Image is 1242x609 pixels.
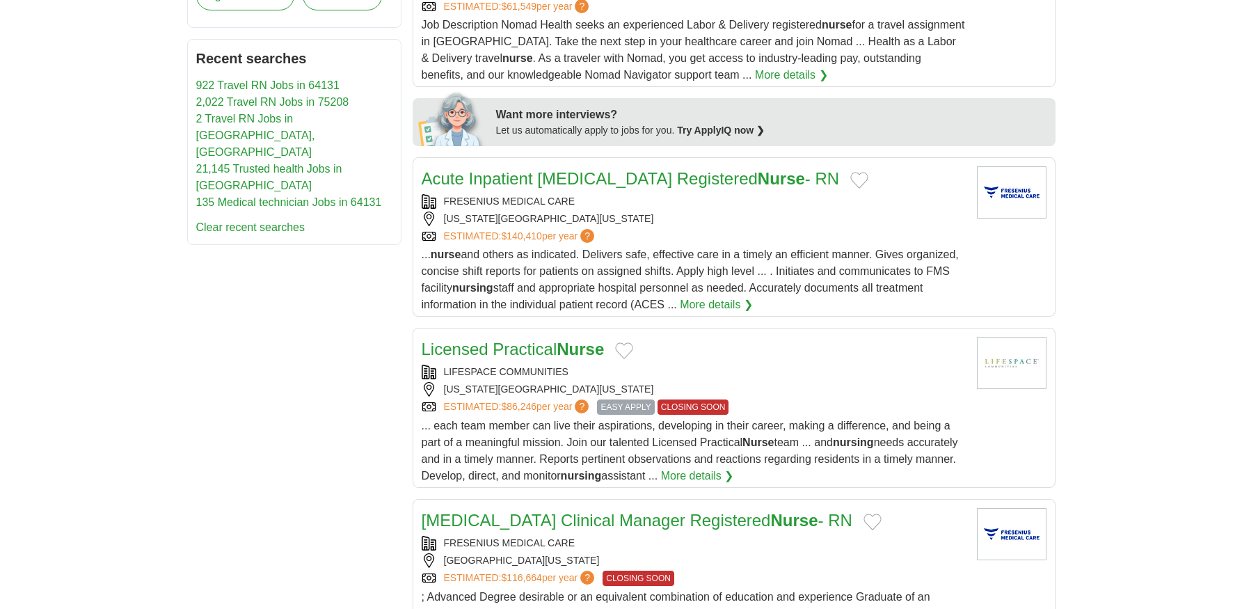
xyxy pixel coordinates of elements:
[597,400,654,415] span: EASY APPLY
[444,196,575,207] a: FRESENIUS MEDICAL CARE
[833,436,874,448] strong: nursing
[501,230,541,242] span: $140,410
[501,1,536,12] span: $61,549
[977,166,1046,219] img: Fresenius Medical Care North America logo
[661,468,734,484] a: More details ❯
[422,212,966,226] div: [US_STATE][GEOGRAPHIC_DATA][US_STATE]
[496,106,1047,123] div: Want more interviews?
[422,169,840,188] a: Acute Inpatient [MEDICAL_DATA] RegisteredNurse- RN
[196,79,340,91] a: 922 Travel RN Jobs in 64131
[863,514,882,530] button: Add to favorite jobs
[755,67,828,84] a: More details ❯
[501,572,541,583] span: $116,664
[575,400,589,413] span: ?
[742,436,774,448] strong: Nurse
[422,420,958,482] span: ... each team member can live their aspirations, developing in their career, making a difference,...
[196,48,392,69] h2: Recent searches
[422,340,605,358] a: Licensed PracticalNurse
[501,401,536,412] span: $86,246
[444,571,598,586] a: ESTIMATED:$116,664per year?
[444,537,575,548] a: FRESENIUS MEDICAL CARE
[422,382,966,397] div: [US_STATE][GEOGRAPHIC_DATA][US_STATE]
[677,125,765,136] a: Try ApplyIQ now ❯
[557,340,604,358] strong: Nurse
[502,52,533,64] strong: nurse
[422,19,965,81] span: Job Description Nomad Health seeks an experienced Labor & Delivery registered for a travel assign...
[422,511,852,530] a: [MEDICAL_DATA] Clinical Manager RegisteredNurse- RN
[658,400,729,415] span: CLOSING SOON
[444,229,598,244] a: ESTIMATED:$140,410per year?
[850,172,868,189] button: Add to favorite jobs
[196,221,305,233] a: Clear recent searches
[196,196,382,208] a: 135 Medical technician Jobs in 64131
[196,163,342,191] a: 21,145 Trusted health Jobs in [GEOGRAPHIC_DATA]
[444,366,568,377] a: LIFESPACE COMMUNITIES
[561,470,602,482] strong: nursing
[680,296,753,313] a: More details ❯
[615,342,633,359] button: Add to favorite jobs
[822,19,852,31] strong: nurse
[758,169,805,188] strong: Nurse
[196,113,315,158] a: 2 Travel RN Jobs in [GEOGRAPHIC_DATA], [GEOGRAPHIC_DATA]
[452,282,493,294] strong: nursing
[770,511,818,530] strong: Nurse
[431,248,461,260] strong: nurse
[580,571,594,585] span: ?
[977,508,1046,560] img: Fresenius Medical Care North America logo
[977,337,1046,389] img: Lifespace Communities logo
[603,571,674,586] span: CLOSING SOON
[496,123,1047,138] div: Let us automatically apply to jobs for you.
[422,553,966,568] div: [GEOGRAPHIC_DATA][US_STATE]
[196,96,349,108] a: 2,022 Travel RN Jobs in 75208
[444,400,592,415] a: ESTIMATED:$86,246per year?
[422,248,959,310] span: ... and others as indicated. Delivers safe, effective care in a timely an efficient manner. Gives...
[418,90,486,146] img: apply-iq-scientist.png
[580,229,594,243] span: ?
